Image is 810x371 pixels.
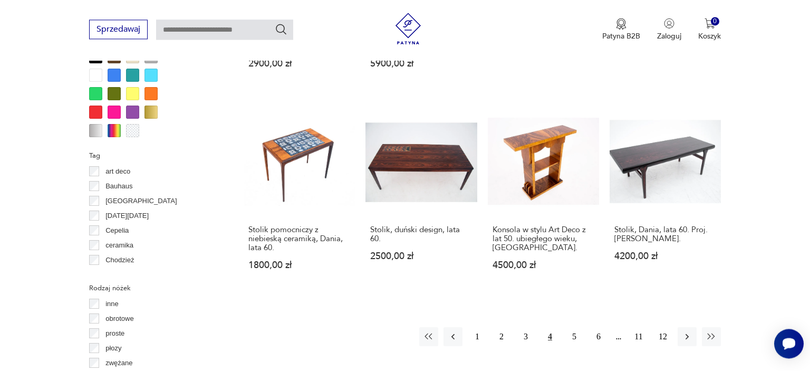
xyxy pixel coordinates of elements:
button: Szukaj [275,23,287,35]
p: inne [105,298,119,310]
p: 4500,00 zł [493,261,594,270]
button: 3 [516,327,535,346]
p: Chodzież [105,254,134,266]
p: 5900,00 zł [370,59,472,68]
button: 4 [541,327,560,346]
p: zwężane [105,357,132,369]
p: [GEOGRAPHIC_DATA] [105,195,177,207]
button: 5 [565,327,584,346]
img: Ikona koszyka [705,18,715,28]
a: Konsola w stylu Art Deco z lat 50. ubiegłego wieku, Polska.Konsola w stylu Art Deco z lat 50. ubi... [488,106,599,290]
a: Sprzedawaj [89,26,148,34]
iframe: Smartsupp widget button [774,329,804,358]
p: 1800,00 zł [248,261,350,270]
p: obrotowe [105,313,133,325]
p: Cepelia [105,225,129,236]
button: 6 [589,327,608,346]
button: Patyna B2B [602,18,640,41]
p: [DATE][DATE] [105,210,149,222]
p: Bauhaus [105,180,132,192]
p: płozy [105,343,121,354]
p: 2500,00 zł [370,252,472,261]
p: 4200,00 zł [614,252,716,261]
img: Ikona medalu [616,18,626,30]
p: ceramika [105,240,133,251]
button: 1 [468,327,487,346]
button: Zaloguj [657,18,681,41]
p: Koszyk [698,31,721,41]
p: Zaloguj [657,31,681,41]
a: Stolik pomocniczy z niebieską ceramiką, Dania, lata 60.Stolik pomocniczy z niebieską ceramiką, Da... [244,106,355,290]
h3: Stolik pomocniczy z niebieską ceramiką, Dania, lata 60. [248,225,350,252]
a: Stolik, Dania, lata 60. Proj. Johannes Andersen.Stolik, Dania, lata 60. Proj. [PERSON_NAME].4200,... [610,106,721,290]
button: 2 [492,327,511,346]
p: proste [105,328,124,339]
p: art deco [105,166,130,177]
button: Sprzedawaj [89,20,148,39]
button: 12 [653,327,672,346]
div: 0 [711,17,720,26]
p: Rodzaj nóżek [89,282,218,294]
p: Tag [89,150,218,161]
a: Ikona medaluPatyna B2B [602,18,640,41]
h3: Stolik, duński design, lata 60. [370,225,472,243]
a: Stolik, duński design, lata 60.Stolik, duński design, lata 60.2500,00 zł [365,106,477,290]
p: 2900,00 zł [248,59,350,68]
h3: Stolik, Dania, lata 60. Proj. [PERSON_NAME]. [614,225,716,243]
button: 11 [629,327,648,346]
img: Patyna - sklep z meblami i dekoracjami vintage [392,13,424,44]
img: Ikonka użytkownika [664,18,674,28]
p: Ćmielów [105,269,132,281]
p: Patyna B2B [602,31,640,41]
button: 0Koszyk [698,18,721,41]
h3: Konsola w stylu Art Deco z lat 50. ubiegłego wieku, [GEOGRAPHIC_DATA]. [493,225,594,252]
